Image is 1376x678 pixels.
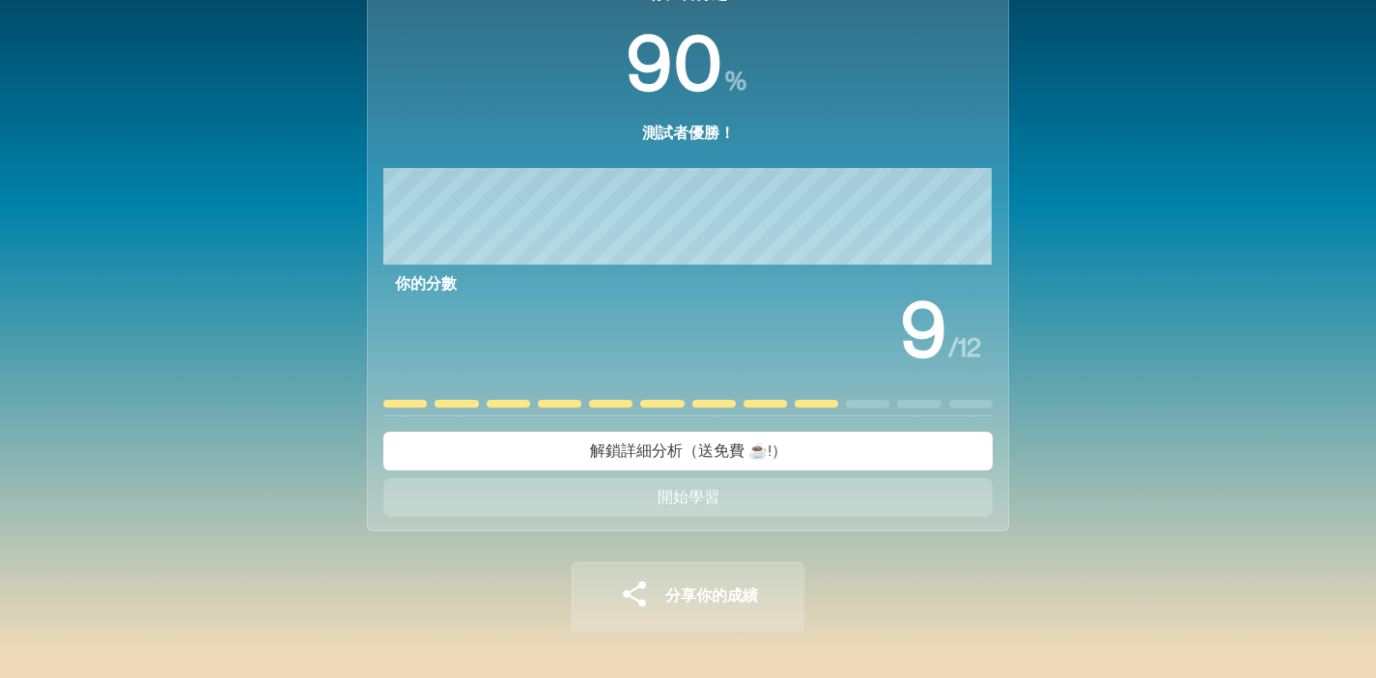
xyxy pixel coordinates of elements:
[725,66,749,96] span: %
[658,490,719,505] span: 開始學習
[665,588,758,604] span: 分享你的成績
[590,443,787,459] span: 解鎖詳細分析（送免費 ☕️!）
[948,332,981,362] span: / 12
[572,562,805,633] button: 分享你的成績
[383,478,993,517] button: 開始學習
[383,432,993,470] button: 解鎖詳細分析（送免費 ☕️!）
[642,122,735,145] p: 測試者優勝！
[395,272,457,388] span: 你的分數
